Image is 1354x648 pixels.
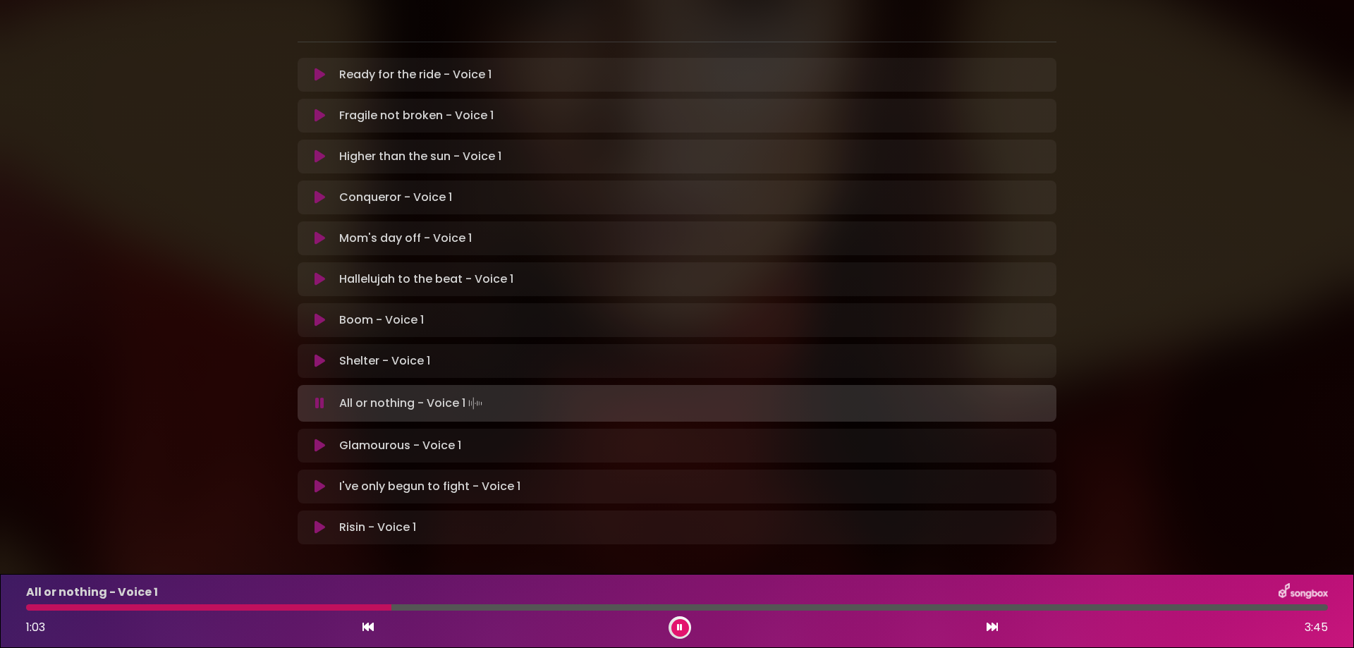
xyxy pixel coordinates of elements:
[339,230,472,247] p: Mom's day off - Voice 1
[339,148,501,165] p: Higher than the sun - Voice 1
[339,271,513,288] p: Hallelujah to the beat - Voice 1
[339,437,461,454] p: Glamourous - Voice 1
[339,519,416,536] p: Risin - Voice 1
[339,478,520,495] p: I've only begun to fight - Voice 1
[339,353,430,369] p: Shelter - Voice 1
[339,189,452,206] p: Conqueror - Voice 1
[339,393,485,413] p: All or nothing - Voice 1
[339,66,492,83] p: Ready for the ride - Voice 1
[339,107,494,124] p: Fragile not broken - Voice 1
[26,584,158,601] p: All or nothing - Voice 1
[1279,583,1328,601] img: songbox-logo-white.png
[465,393,485,413] img: waveform4.gif
[339,312,424,329] p: Boom - Voice 1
